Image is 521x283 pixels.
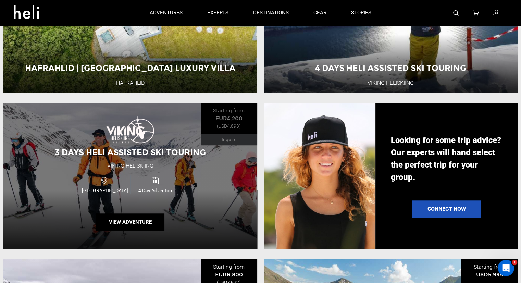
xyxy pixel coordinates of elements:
p: Looking for some trip advice? Our experts will hand select the perfect trip for your group. [391,134,502,183]
div: Viking Heliskiing [107,162,153,170]
p: destinations [253,9,289,16]
span: 4 Day Adventure [131,187,181,194]
p: experts [207,9,228,16]
p: adventures [150,9,183,16]
span: 3 Days Heli Assisted Ski Touring [55,147,206,157]
span: [GEOGRAPHIC_DATA] [79,187,130,194]
img: images [106,116,154,143]
span: 1 [512,260,517,265]
a: Connect Now [412,200,481,218]
iframe: Intercom live chat [498,260,514,276]
button: View Adventure [96,213,164,231]
img: search-bar-icon.svg [453,10,459,16]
